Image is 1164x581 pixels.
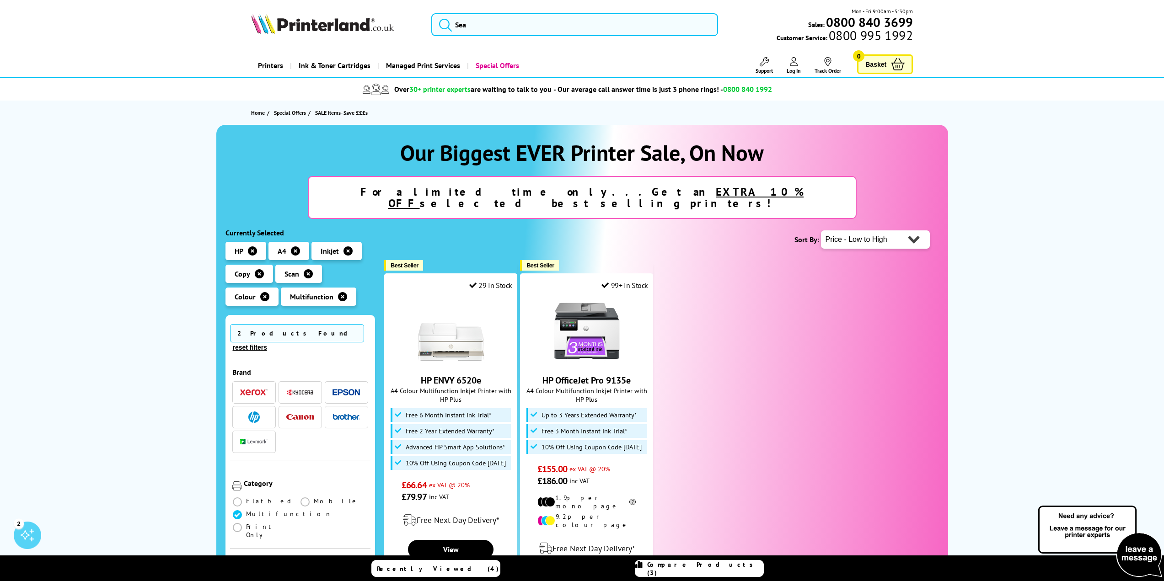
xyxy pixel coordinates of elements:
span: Flatbed [246,497,294,505]
span: Free 2 Year Extended Warranty* [406,427,494,435]
span: inc VAT [429,492,449,501]
span: Log In [787,67,801,74]
span: Advanced HP Smart App Solutions* [406,443,505,451]
a: 0800 840 3699 [825,18,913,27]
span: Inkjet [321,246,339,256]
span: Support [756,67,773,74]
span: £79.97 [402,491,427,503]
span: Up to 3 Years Extended Warranty* [542,411,637,419]
img: Epson [333,389,360,396]
img: Printerland Logo [251,14,394,34]
a: HP OfficeJet Pro 9135e [542,374,631,386]
img: Brother [333,414,360,420]
div: modal_delivery [389,507,512,533]
span: £66.64 [402,479,427,491]
span: 0800 995 1992 [827,31,913,40]
button: Brother [330,411,363,423]
img: Category [232,481,241,490]
span: - Our average call answer time is just 3 phone rings! - [553,85,772,94]
strong: For a limited time only...Get an selected best selling printers! [360,185,804,210]
img: Open Live Chat window [1036,504,1164,579]
li: 1.9p per mono page [537,494,636,510]
div: Category [244,479,369,488]
span: Mon - Fri 9:00am - 5:30pm [852,7,913,16]
span: Print Only [246,522,300,539]
a: Ink & Toner Cartridges [290,54,377,77]
span: 10% Off Using Coupon Code [DATE] [406,459,506,467]
span: Best Seller [526,262,554,269]
a: Printerland Logo [251,14,420,36]
div: modal_delivery [525,536,648,561]
span: Customer Service: [777,31,913,42]
span: Multifunction [290,292,333,301]
a: HP OfficeJet Pro 9135e [552,358,621,367]
u: EXTRA 10% OFF [388,185,804,210]
span: 30+ printer experts [409,85,471,94]
span: Copy [235,269,250,278]
button: Kyocera [284,386,316,399]
div: 99+ In Stock [601,281,648,290]
a: Printers [251,54,290,77]
button: Best Seller [384,260,423,271]
a: Support [756,57,773,74]
span: Over are waiting to talk to you [394,85,552,94]
img: HP OfficeJet Pro 9135e [552,297,621,365]
span: 10% Off Using Coupon Code [DATE] [542,443,642,451]
span: Mobile [314,497,359,505]
span: inc VAT [569,476,590,485]
span: 0 [853,50,864,62]
span: HP [235,246,243,256]
span: 2 Products Found [230,324,364,342]
span: Ink & Toner Cartridges [299,54,370,77]
span: Multifunction [246,510,332,518]
span: Free 6 Month Instant Ink Trial* [406,411,491,419]
a: Special Offers [467,54,526,77]
span: ex VAT @ 20% [569,464,610,473]
b: 0800 840 3699 [826,14,913,31]
button: reset filters [230,343,270,352]
a: HP ENVY 6520e [417,358,485,367]
button: HP [237,411,270,423]
li: 9.2p per colour page [537,512,636,529]
div: 2 [14,518,24,528]
span: £186.00 [537,475,567,487]
div: 29 In Stock [469,281,512,290]
span: Sales: [808,20,825,29]
span: SALE Items- Save £££s [315,109,368,116]
input: Sea [431,13,719,36]
img: Xerox [240,389,268,395]
span: Scan [284,269,299,278]
span: Free 3 Month Instant Ink Trial* [542,427,627,435]
img: Canon [286,414,314,420]
button: Xerox [237,386,270,399]
span: Compare Products (3) [647,560,763,577]
a: Special Offers [274,108,308,117]
a: Home [251,108,267,117]
span: Basket [865,58,886,70]
a: Basket 0 [857,54,913,74]
img: HP [248,411,260,423]
button: Epson [330,386,363,399]
span: Colour [235,292,256,301]
span: £155.00 [537,463,567,475]
img: Kyocera [286,389,314,396]
button: Canon [284,411,316,423]
a: HP ENVY 6520e [421,374,481,386]
span: Recently Viewed (4) [377,565,499,573]
a: Track Order [815,57,841,74]
a: View [408,540,493,559]
span: Best Seller [391,262,418,269]
span: A4 [278,246,286,256]
span: Sort By: [794,235,819,244]
a: Managed Print Services [377,54,467,77]
a: Recently Viewed (4) [371,560,500,577]
button: Best Seller [520,260,559,271]
span: A4 Colour Multifunction Inkjet Printer with HP Plus [525,386,648,404]
span: ex VAT @ 20% [429,480,470,489]
div: Currently Selected [225,228,375,237]
div: Brand [232,368,369,377]
h1: Our Biggest EVER Printer Sale, On Now [225,139,939,167]
img: HP ENVY 6520e [417,297,485,365]
img: Lexmark [240,439,268,444]
button: Lexmark [237,436,270,448]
